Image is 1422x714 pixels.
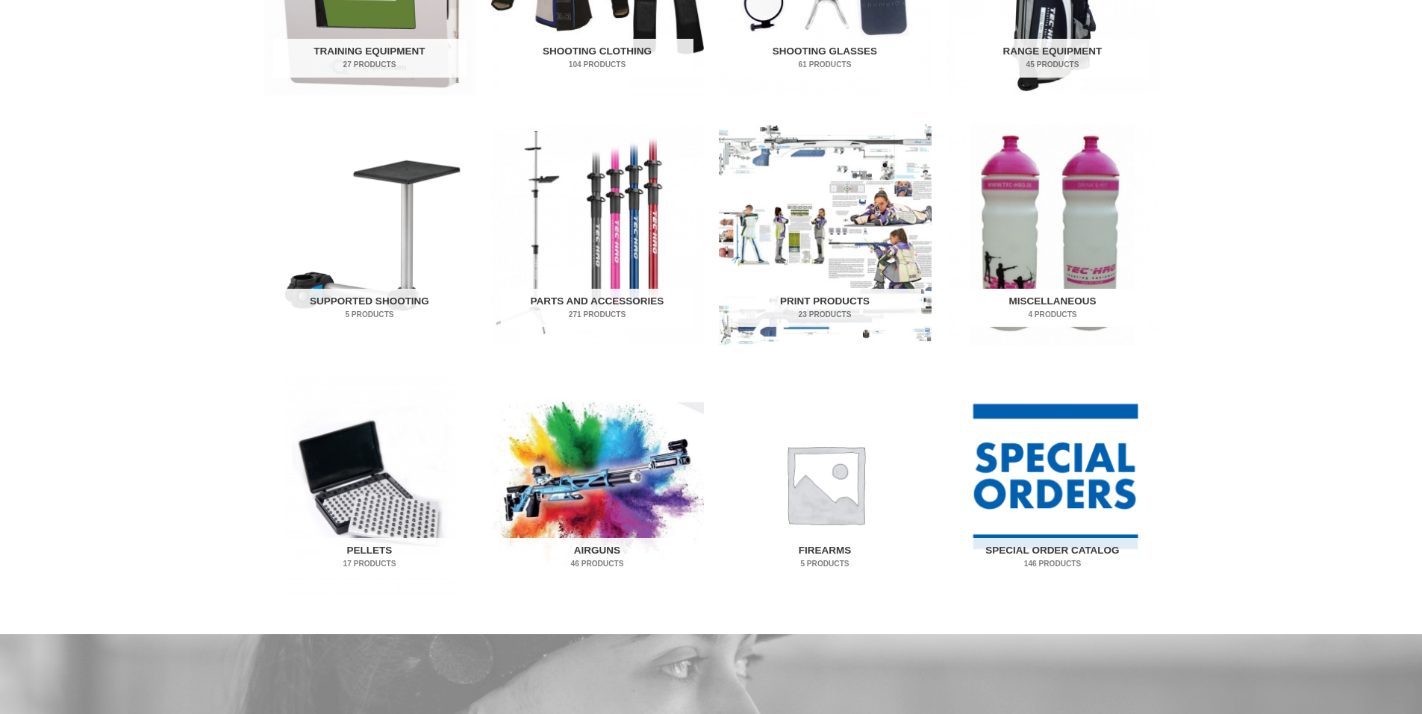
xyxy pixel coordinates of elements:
[719,373,932,595] img: Firearms
[947,124,1159,345] img: Miscellaneous
[263,373,476,595] a: Visit product category Pellets
[956,309,1149,320] mark: 4 Products
[273,39,466,78] h2: Training Equipment
[501,59,693,70] mark: 104 Products
[729,558,921,569] mark: 5 Products
[491,373,704,595] img: Airguns
[947,373,1159,595] a: Visit product category Special Order Catalog
[491,373,704,595] a: Visit product category Airguns
[947,124,1159,345] a: Visit product category Miscellaneous
[956,39,1149,78] h2: Range Equipment
[956,59,1149,70] mark: 45 Products
[956,289,1149,328] h2: Miscellaneous
[729,59,921,70] mark: 61 Products
[501,39,693,78] h2: Shooting Clothing
[947,373,1159,595] img: Special Order Catalog
[719,124,932,345] a: Visit product category Print Products
[273,558,466,569] mark: 17 Products
[501,289,693,328] h2: Parts and Accessories
[491,124,704,345] img: Parts and Accessories
[501,538,693,577] h2: Airguns
[273,59,466,70] mark: 27 Products
[263,124,476,345] a: Visit product category Supported Shooting
[719,124,932,345] img: Print Products
[729,289,921,328] h2: Print Products
[501,558,693,569] mark: 46 Products
[729,538,921,577] h2: Firearms
[263,124,476,345] img: Supported Shooting
[491,124,704,345] a: Visit product category Parts and Accessories
[956,558,1149,569] mark: 146 Products
[501,309,693,320] mark: 271 Products
[263,373,476,595] img: Pellets
[273,309,466,320] mark: 5 Products
[729,309,921,320] mark: 23 Products
[719,373,932,595] a: Visit product category Firearms
[273,289,466,328] h2: Supported Shooting
[273,538,466,577] h2: Pellets
[729,39,921,78] h2: Shooting Glasses
[956,538,1149,577] h2: Special Order Catalog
